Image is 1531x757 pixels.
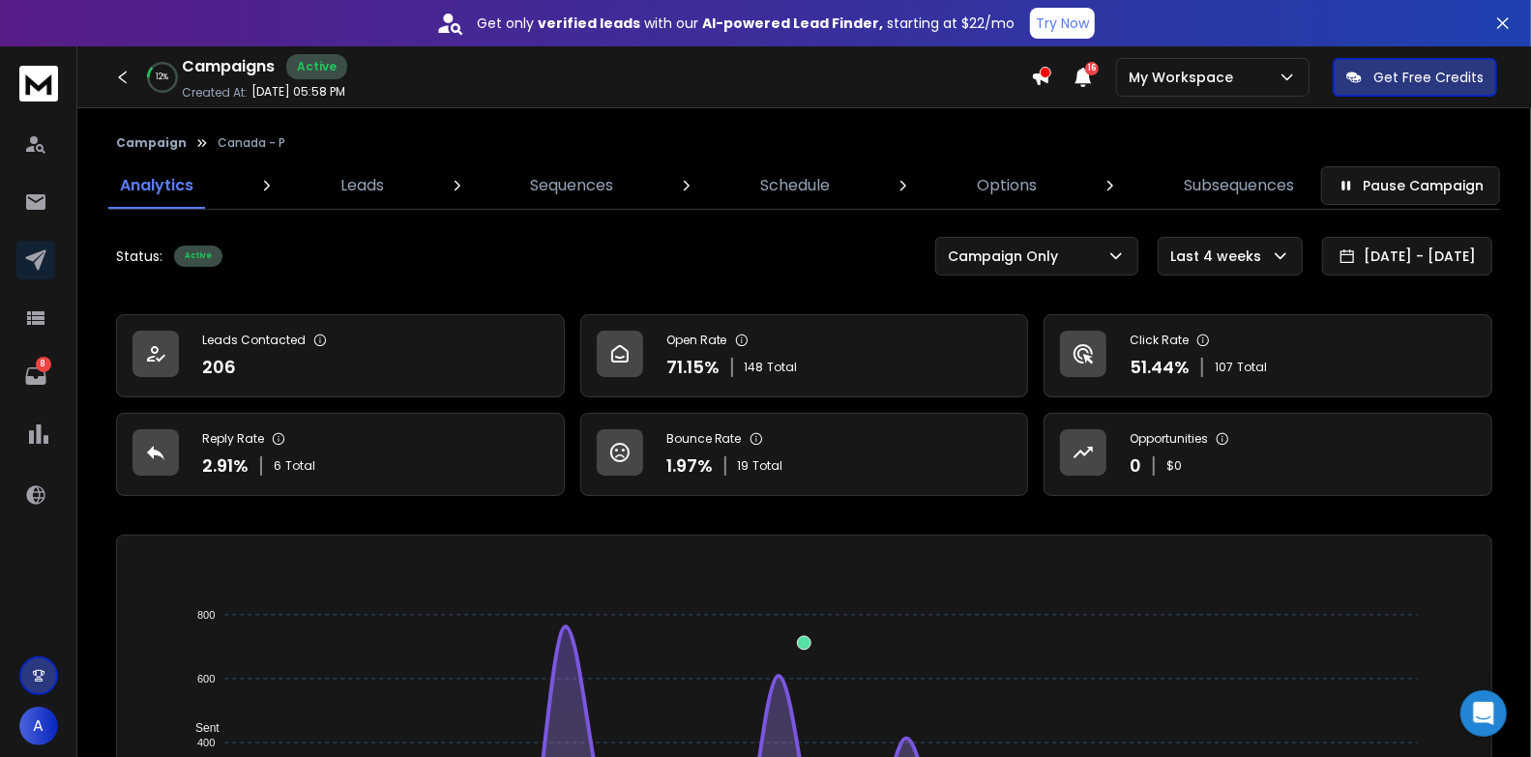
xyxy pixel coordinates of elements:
[329,162,396,209] a: Leads
[745,360,764,375] span: 148
[19,707,58,745] button: A
[1172,162,1306,209] a: Subsequences
[760,174,830,197] p: Schedule
[1237,360,1267,375] span: Total
[1036,14,1089,33] p: Try Now
[1322,237,1492,276] button: [DATE] - [DATE]
[965,162,1048,209] a: Options
[1460,690,1507,737] div: Open Intercom Messenger
[1044,314,1492,397] a: Click Rate51.44%107Total
[1373,68,1484,87] p: Get Free Credits
[1030,8,1095,39] button: Try Now
[666,431,742,447] p: Bounce Rate
[1170,247,1269,266] p: Last 4 weeks
[519,162,626,209] a: Sequences
[197,609,215,621] tspan: 800
[531,174,614,197] p: Sequences
[1129,68,1241,87] p: My Workspace
[19,66,58,102] img: logo
[749,162,841,209] a: Schedule
[116,413,565,496] a: Reply Rate2.91%6Total
[1321,166,1500,205] button: Pause Campaign
[274,458,281,474] span: 6
[1044,413,1492,496] a: Opportunities0$0
[202,333,306,348] p: Leads Contacted
[16,357,55,395] a: 8
[1215,360,1233,375] span: 107
[120,174,193,197] p: Analytics
[1166,458,1182,474] p: $ 0
[948,247,1066,266] p: Campaign Only
[666,333,727,348] p: Open Rate
[182,85,248,101] p: Created At:
[116,314,565,397] a: Leads Contacted206
[251,84,345,100] p: [DATE] 05:58 PM
[108,162,205,209] a: Analytics
[1333,58,1497,97] button: Get Free Credits
[202,452,249,480] p: 2.91 %
[477,14,1015,33] p: Get only with our starting at $22/mo
[1130,452,1141,480] p: 0
[197,737,215,748] tspan: 400
[977,174,1037,197] p: Options
[116,247,162,266] p: Status:
[768,360,798,375] span: Total
[218,135,285,151] p: Canada - P
[286,54,347,79] div: Active
[738,458,750,474] span: 19
[1130,354,1190,381] p: 51.44 %
[202,354,236,381] p: 206
[36,357,51,372] p: 8
[181,721,220,735] span: Sent
[157,72,169,83] p: 12 %
[202,431,264,447] p: Reply Rate
[702,14,883,33] strong: AI-powered Lead Finder,
[666,452,713,480] p: 1.97 %
[1085,62,1099,75] span: 16
[753,458,783,474] span: Total
[580,413,1029,496] a: Bounce Rate1.97%19Total
[285,458,315,474] span: Total
[182,55,275,78] h1: Campaigns
[1130,333,1189,348] p: Click Rate
[116,135,187,151] button: Campaign
[666,354,720,381] p: 71.15 %
[1184,174,1294,197] p: Subsequences
[197,673,215,684] tspan: 600
[538,14,640,33] strong: verified leads
[340,174,384,197] p: Leads
[1130,431,1208,447] p: Opportunities
[580,314,1029,397] a: Open Rate71.15%148Total
[174,246,222,267] div: Active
